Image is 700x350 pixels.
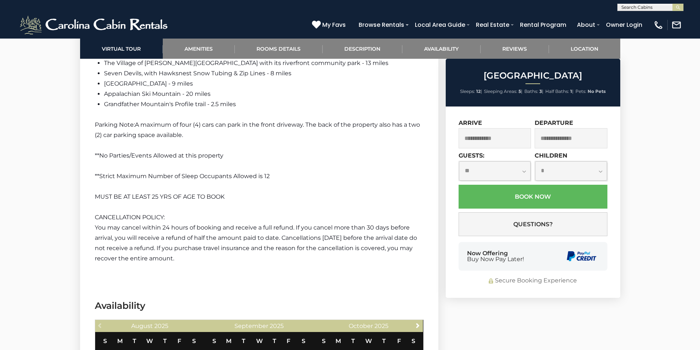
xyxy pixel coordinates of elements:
[80,39,163,59] a: Virtual Tour
[573,18,599,31] a: About
[104,90,211,97] span: Appalachian Ski Mountain - 20 miles
[524,87,543,96] li: |
[335,338,341,344] span: Monday
[273,338,276,344] span: Thursday
[95,224,417,262] span: You may cancel within 24 hours of booking and receive a full refund. If you cancel more than 30 d...
[287,338,290,344] span: Friday
[402,39,481,59] a: Availability
[235,39,323,59] a: Rooms Details
[349,322,373,329] span: October
[117,338,123,344] span: Monday
[234,322,268,329] span: September
[163,39,235,59] a: Amenities
[524,89,538,94] span: Baths:
[415,322,421,328] span: Next
[322,20,346,29] span: My Favs
[95,299,424,312] h3: Availability
[133,338,136,344] span: Tuesday
[382,338,386,344] span: Thursday
[602,18,646,31] a: Owner Login
[397,338,401,344] span: Friday
[653,20,664,30] img: phone-regular-white.png
[104,101,236,108] span: Grandfather Mountain's Profile trail - 2.5 miles
[518,89,521,94] strong: 5
[374,322,388,329] span: 2025
[459,119,482,126] label: Arrive
[545,87,574,96] li: |
[95,173,270,180] span: **Strict Maximum Number of Sleep Occupants Allowed is 12
[104,59,388,66] span: The Village of [PERSON_NAME][GEOGRAPHIC_DATA] with its riverfront community park - 13 miles
[212,338,216,344] span: Sunday
[154,322,168,329] span: 2025
[411,18,469,31] a: Local Area Guide
[365,338,372,344] span: Wednesday
[103,338,107,344] span: Sunday
[413,321,422,330] a: Next
[192,338,196,344] span: Saturday
[476,89,481,94] strong: 12
[460,87,482,96] li: |
[459,277,607,285] div: Secure Booking Experience
[535,119,573,126] label: Departure
[545,89,569,94] span: Half Baths:
[18,14,171,36] img: White-1-2.png
[270,322,284,329] span: 2025
[484,87,523,96] li: |
[467,250,524,262] div: Now Offering
[323,39,402,59] a: Description
[146,338,153,344] span: Wednesday
[351,338,355,344] span: Tuesday
[226,338,231,344] span: Monday
[467,256,524,262] span: Buy Now Pay Later!
[484,89,517,94] span: Sleeping Areas:
[312,20,348,30] a: My Favs
[104,80,193,87] span: [GEOGRAPHIC_DATA] - 9 miles
[163,338,167,344] span: Thursday
[459,185,607,209] button: Book Now
[539,89,542,94] strong: 3
[472,18,513,31] a: Real Estate
[459,152,484,159] label: Guests:
[242,338,245,344] span: Tuesday
[131,322,153,329] span: August
[570,89,572,94] strong: 1
[95,121,420,138] span: A maximum of four (4) cars can park in the front driveway. The back of the property also has a tw...
[549,39,620,59] a: Location
[588,89,606,94] strong: No Pets
[535,152,567,159] label: Children
[412,338,415,344] span: Saturday
[459,212,607,236] button: Questions?
[671,20,682,30] img: mail-regular-white.png
[460,89,475,94] span: Sleeps:
[516,18,570,31] a: Rental Program
[104,70,291,77] span: Seven Devils, with Hawksnest Snow Tubing & Zip Lines - 8 miles
[95,152,223,159] span: **No Parties/Events Allowed at this property
[355,18,408,31] a: Browse Rentals
[322,338,326,344] span: Sunday
[448,71,618,80] h2: [GEOGRAPHIC_DATA]
[95,193,225,200] span: MUST BE AT LEAST 25 YRS OF AGE TO BOOK
[95,121,135,128] span: Parking Note:
[481,39,549,59] a: Reviews
[575,89,586,94] span: Pets:
[302,338,305,344] span: Saturday
[177,338,181,344] span: Friday
[256,338,263,344] span: Wednesday
[95,214,165,221] span: CANCELLATION POLICY:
